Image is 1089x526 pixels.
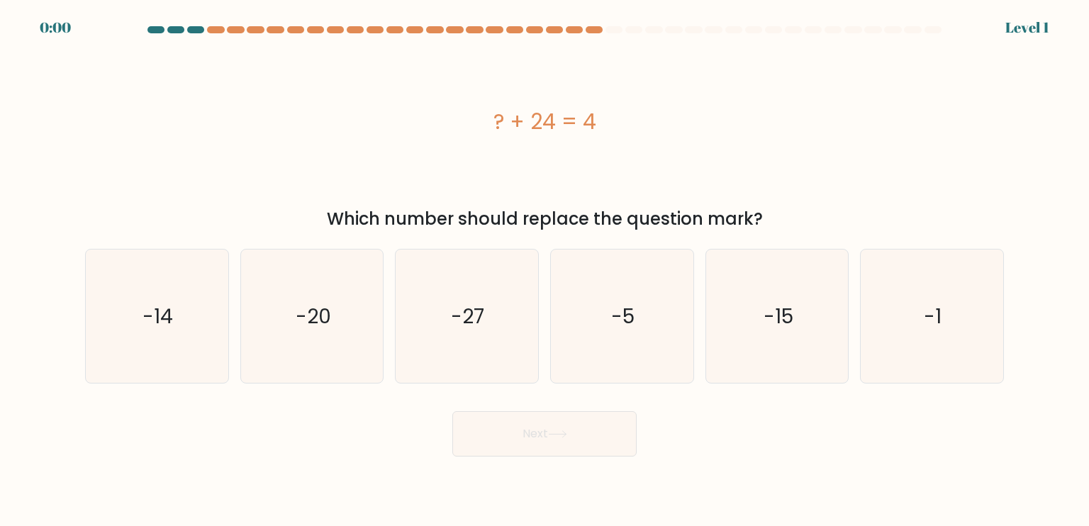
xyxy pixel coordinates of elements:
div: 0:00 [40,17,71,38]
text: -1 [925,301,942,330]
text: -5 [612,301,635,330]
text: -27 [452,301,485,330]
text: -14 [143,301,174,330]
div: Level 1 [1005,17,1049,38]
div: Which number should replace the question mark? [94,206,995,232]
text: -20 [296,301,331,330]
text: -15 [764,301,793,330]
button: Next [452,411,637,457]
div: ? + 24 = 4 [85,106,1004,138]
